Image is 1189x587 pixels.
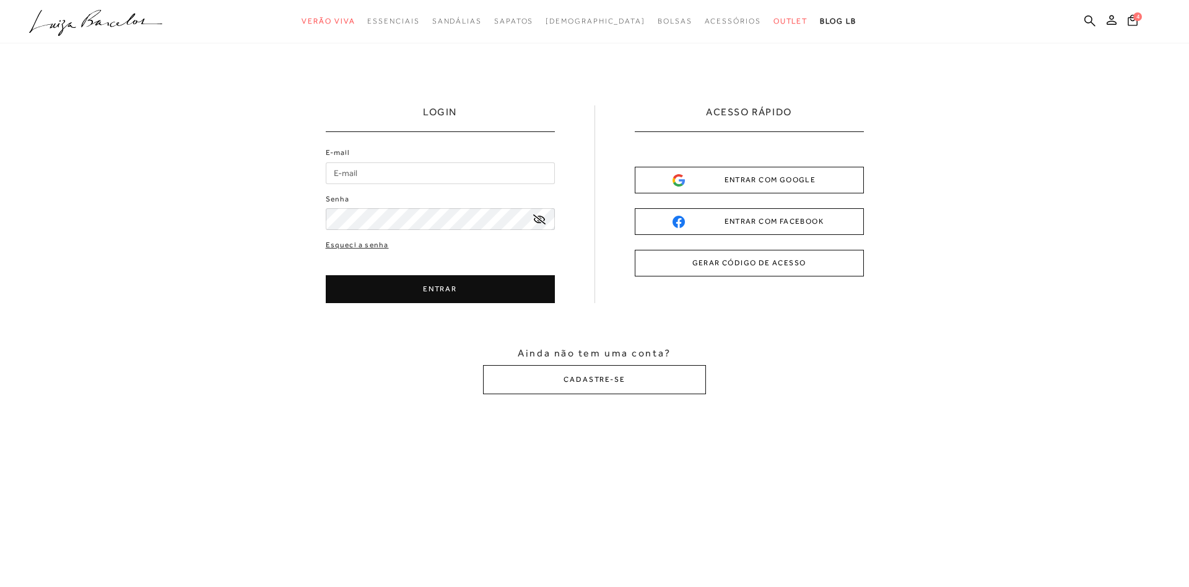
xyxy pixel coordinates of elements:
[1124,14,1141,30] button: 4
[773,17,808,25] span: Outlet
[302,10,355,33] a: noSubCategoriesText
[705,10,761,33] a: noSubCategoriesText
[706,105,792,131] h2: ACESSO RÁPIDO
[533,214,546,224] a: exibir senha
[326,275,555,303] button: ENTRAR
[546,10,645,33] a: noSubCategoriesText
[705,17,761,25] span: Acessórios
[326,147,351,159] label: E-mail
[546,17,645,25] span: [DEMOGRAPHIC_DATA]
[432,17,482,25] span: Sandálias
[367,17,419,25] span: Essenciais
[635,167,864,193] button: ENTRAR COM GOOGLE
[494,10,533,33] a: noSubCategoriesText
[518,346,671,360] span: Ainda não tem uma conta?
[635,208,864,235] button: ENTRAR COM FACEBOOK
[673,215,826,228] div: ENTRAR COM FACEBOOK
[367,10,419,33] a: noSubCategoriesText
[432,10,482,33] a: noSubCategoriesText
[483,365,706,394] button: CADASTRE-SE
[326,239,389,251] a: Esqueci a senha
[326,162,555,184] input: E-mail
[635,250,864,276] button: GERAR CÓDIGO DE ACESSO
[494,17,533,25] span: Sapatos
[658,10,692,33] a: noSubCategoriesText
[773,10,808,33] a: noSubCategoriesText
[302,17,355,25] span: Verão Viva
[423,105,457,131] h1: LOGIN
[1133,12,1142,21] span: 4
[658,17,692,25] span: Bolsas
[820,17,856,25] span: BLOG LB
[673,174,826,187] div: ENTRAR COM GOOGLE
[326,193,350,205] label: Senha
[820,10,856,33] a: BLOG LB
